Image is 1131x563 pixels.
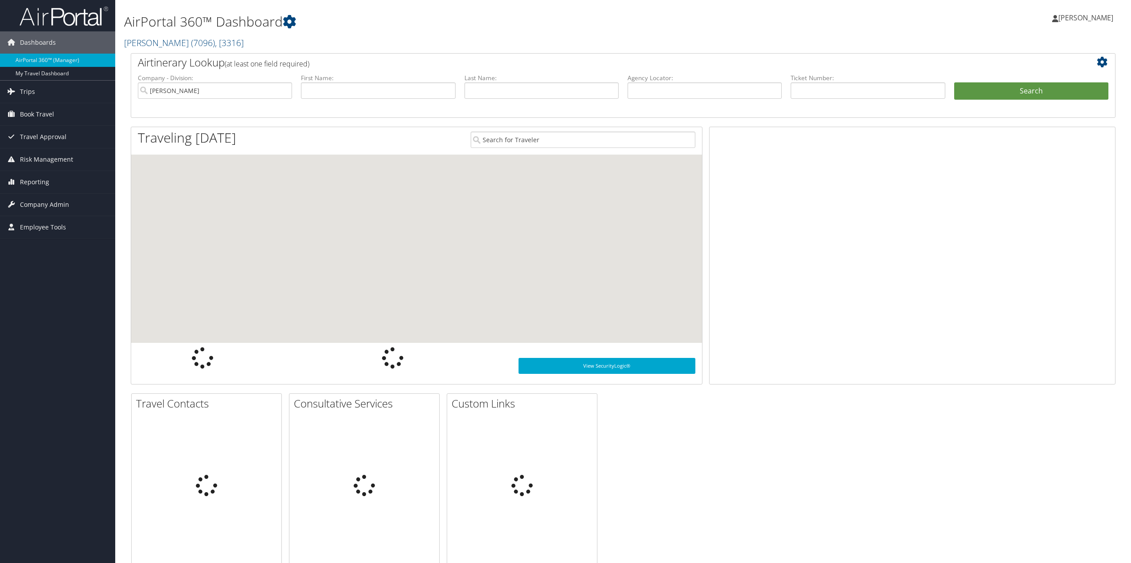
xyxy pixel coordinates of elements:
img: airportal-logo.png [19,6,108,27]
label: Last Name: [464,74,619,82]
h2: Travel Contacts [136,396,281,411]
span: ( 7096 ) [191,37,215,49]
span: [PERSON_NAME] [1058,13,1113,23]
span: Risk Management [20,148,73,171]
h1: Traveling [DATE] [138,128,236,147]
button: Search [954,82,1108,100]
a: View SecurityLogic® [519,358,695,374]
input: Search for Traveler [471,132,695,148]
label: Ticket Number: [791,74,945,82]
span: Book Travel [20,103,54,125]
h2: Airtinerary Lookup [138,55,1026,70]
span: , [ 3316 ] [215,37,244,49]
label: Agency Locator: [628,74,782,82]
span: Employee Tools [20,216,66,238]
span: Trips [20,81,35,103]
h2: Custom Links [452,396,597,411]
span: (at least one field required) [225,59,309,69]
a: [PERSON_NAME] [1052,4,1122,31]
label: Company - Division: [138,74,292,82]
label: First Name: [301,74,455,82]
h1: AirPortal 360™ Dashboard [124,12,789,31]
span: Company Admin [20,194,69,216]
span: Reporting [20,171,49,193]
span: Travel Approval [20,126,66,148]
span: Dashboards [20,31,56,54]
a: [PERSON_NAME] [124,37,244,49]
h2: Consultative Services [294,396,439,411]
